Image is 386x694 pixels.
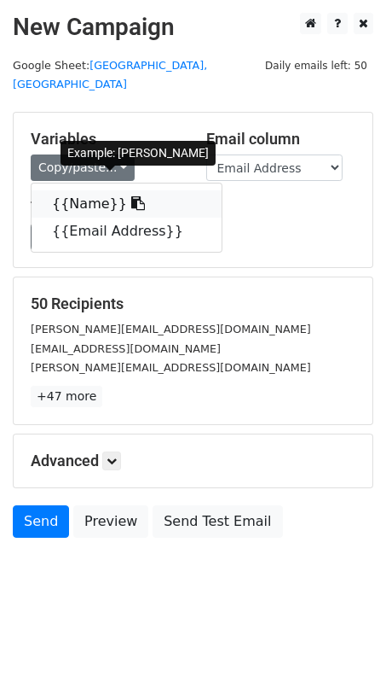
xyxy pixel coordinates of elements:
small: [PERSON_NAME][EMAIL_ADDRESS][DOMAIN_NAME] [31,323,311,335]
a: [GEOGRAPHIC_DATA], [GEOGRAPHIC_DATA] [13,59,207,91]
span: Daily emails left: 50 [259,56,373,75]
a: Send Test Email [153,505,282,538]
h2: New Campaign [13,13,373,42]
a: Copy/paste... [31,155,135,181]
small: [PERSON_NAME][EMAIL_ADDRESS][DOMAIN_NAME] [31,361,311,374]
h5: 50 Recipients [31,295,355,313]
small: [EMAIL_ADDRESS][DOMAIN_NAME] [31,342,221,355]
a: Preview [73,505,148,538]
h5: Email column [206,130,356,149]
a: +47 more [31,386,102,407]
a: Daily emails left: 50 [259,59,373,72]
a: {{Name}} [32,190,222,218]
a: {{Email Address}} [32,218,222,245]
div: Example: [PERSON_NAME] [60,141,216,166]
a: Send [13,505,69,538]
small: Google Sheet: [13,59,207,91]
h5: Advanced [31,452,355,470]
h5: Variables [31,130,181,149]
iframe: Chat Widget [301,612,386,694]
